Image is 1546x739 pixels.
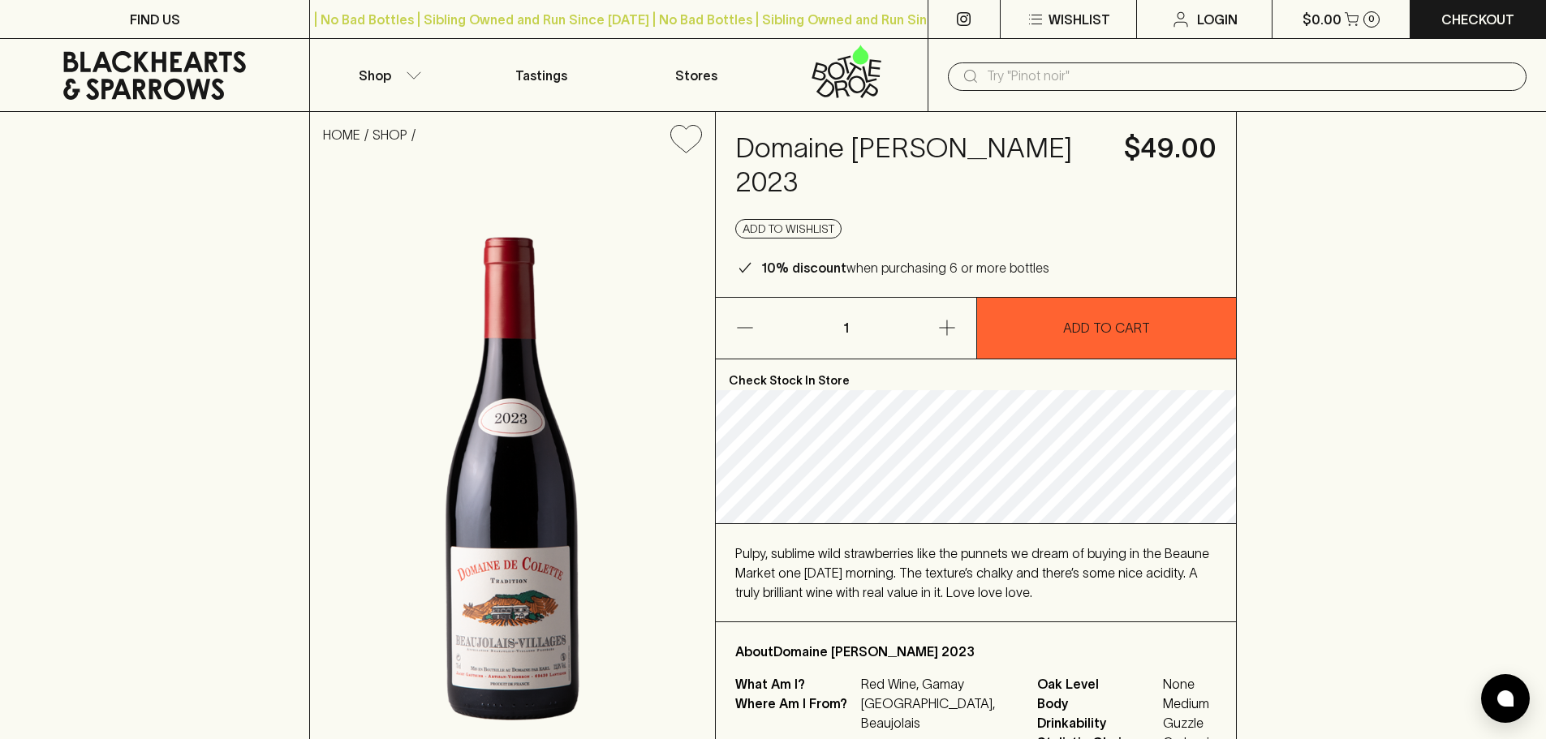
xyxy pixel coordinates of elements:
p: 0 [1368,15,1375,24]
p: Login [1197,10,1238,29]
a: HOME [323,127,360,142]
a: Tastings [464,39,618,111]
p: About Domaine [PERSON_NAME] 2023 [735,642,1217,661]
p: [GEOGRAPHIC_DATA], Beaujolais [861,694,1018,733]
p: $0.00 [1303,10,1341,29]
span: Guzzle [1163,713,1217,733]
button: Shop [310,39,464,111]
p: ADD TO CART [1063,318,1150,337]
h4: Domaine [PERSON_NAME] 2023 [735,131,1105,200]
span: None [1163,674,1217,694]
p: What Am I? [735,674,857,694]
h4: $49.00 [1124,131,1217,165]
p: FIND US [130,10,180,29]
p: Where Am I From? [735,694,857,733]
span: Medium [1163,694,1217,713]
a: SHOP [373,127,407,142]
p: when purchasing 6 or more bottles [761,258,1049,277]
a: Stores [619,39,773,111]
button: ADD TO CART [977,298,1237,359]
span: Body [1037,694,1159,713]
button: Add to wishlist [735,219,842,238]
input: Try "Pinot noir" [987,63,1514,89]
span: Oak Level [1037,674,1159,694]
p: Wishlist [1049,10,1110,29]
button: Add to wishlist [664,118,708,160]
span: Drinkability [1037,713,1159,733]
img: bubble-icon [1497,690,1514,707]
p: Red Wine, Gamay [861,674,1018,694]
p: Tastings [515,66,567,85]
p: Stores [675,66,717,85]
b: 10% discount [761,260,846,275]
p: Checkout [1441,10,1514,29]
p: Shop [359,66,391,85]
p: Check Stock In Store [716,359,1236,390]
p: 1 [826,298,865,359]
span: Pulpy, sublime wild strawberries like the punnets we dream of buying in the Beaune Market one [DA... [735,546,1209,599]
